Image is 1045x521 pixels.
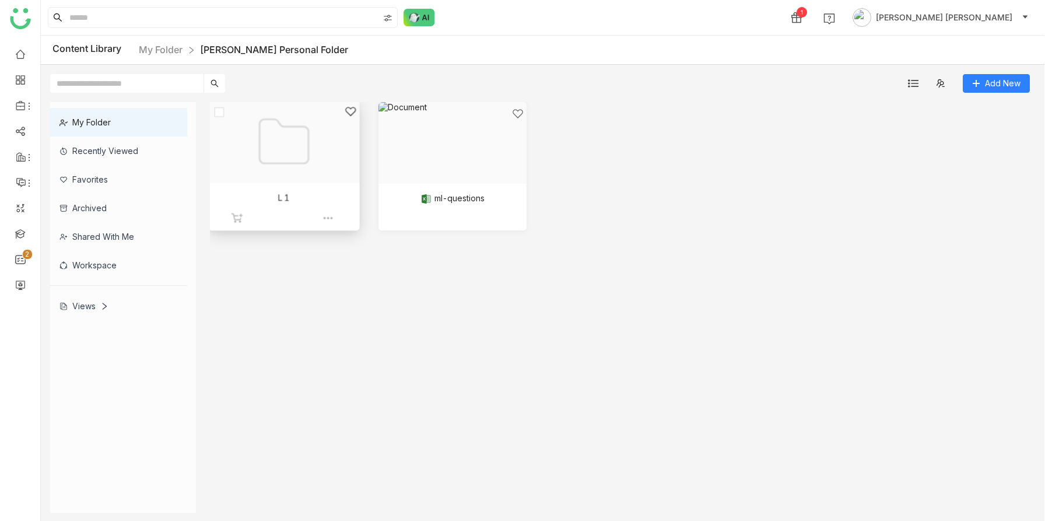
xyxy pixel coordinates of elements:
img: xlsx.svg [420,193,432,205]
img: ask-buddy-normal.svg [404,9,435,26]
span: [PERSON_NAME] [PERSON_NAME] [876,11,1012,24]
a: My Folder [139,44,183,55]
button: [PERSON_NAME] [PERSON_NAME] [850,8,1031,27]
img: help.svg [823,13,835,25]
img: avatar [853,8,871,27]
div: 1 [797,7,807,18]
a: [PERSON_NAME] Personal Folder [200,44,348,55]
img: more-options.svg [322,212,334,224]
img: Document [378,102,527,184]
div: Recently Viewed [50,137,187,165]
img: list.svg [908,78,918,89]
div: Views [59,301,108,311]
div: Archived [50,194,187,222]
span: Add New [985,77,1021,90]
div: ml-questions [420,193,484,205]
nz-badge-sup: 2 [23,250,32,259]
div: Shared with me [50,222,187,251]
img: search-type.svg [383,13,392,23]
img: logo [10,8,31,29]
p: 2 [25,249,30,260]
div: My Folder [50,108,187,137]
div: Content Library [52,43,348,57]
div: Favorites [50,165,187,194]
img: add_to_share_grey.svg [231,212,243,224]
div: Workspace [50,251,187,279]
button: Add New [963,74,1030,93]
